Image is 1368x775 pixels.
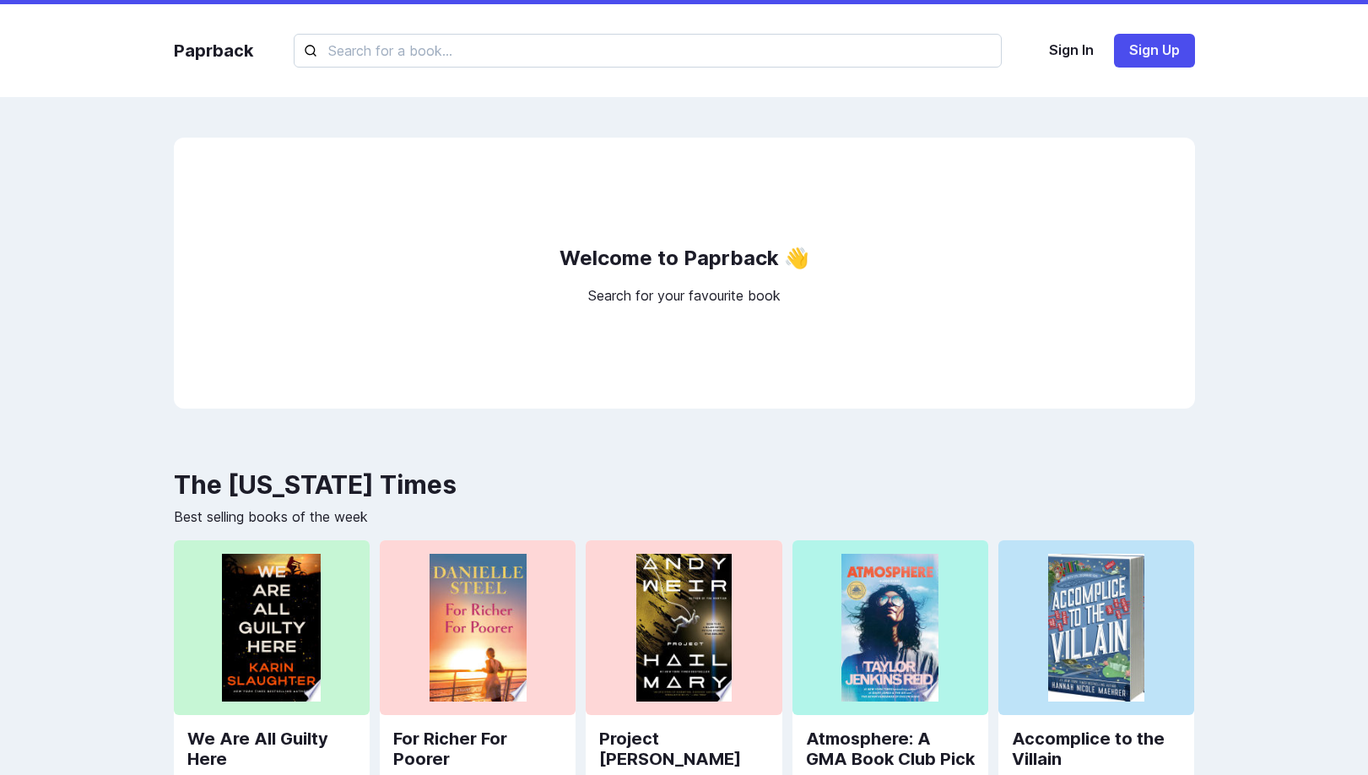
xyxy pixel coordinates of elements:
[806,729,975,769] a: Atmosphere: A GMA Book Club Pick
[560,241,809,275] h2: Welcome to Paprback 👋
[222,554,321,702] img: Woman paying for a purchase
[393,729,562,769] a: For Richer For Poorer
[636,554,733,702] img: Woman paying for a purchase
[841,554,938,702] img: Woman paying for a purchase
[187,729,356,769] a: We Are All Guilty Here
[294,34,1002,68] input: Search for a book...
[588,285,781,306] p: Search for your favourite book
[1035,34,1107,68] button: Sign In
[1114,34,1195,68] button: Sign Up
[599,729,768,769] a: Project [PERSON_NAME]
[430,554,527,702] img: Woman paying for a purchase
[1048,554,1144,702] img: Woman paying for a purchase
[174,469,1195,500] h2: The [US_STATE] Times
[174,507,1195,527] p: Best selling books of the week
[1012,729,1181,769] a: Accomplice to the Villain
[174,38,253,63] a: Paprback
